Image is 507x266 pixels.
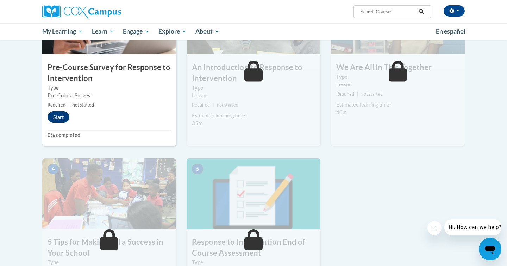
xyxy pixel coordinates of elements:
img: Cox Campus [42,5,121,18]
iframe: Button to launch messaging window [479,238,501,260]
a: About [191,23,224,40]
h3: We Are All in This Together [331,62,465,73]
label: Type [192,84,315,92]
label: 0% completed [48,131,171,139]
a: My Learning [38,23,87,40]
span: En español [436,28,465,35]
a: Cox Campus [42,5,176,18]
h3: 5 Tips for Making RTI a Success in Your School [42,237,176,259]
div: Pre-Course Survey [48,92,171,99]
span: | [213,102,214,108]
iframe: Message from company [444,219,501,235]
h3: Pre-Course Survey for Response to Intervention [42,62,176,84]
span: Required [48,102,65,108]
span: not started [361,91,383,97]
button: Start [48,111,69,123]
a: Explore [154,23,191,40]
span: Learn [92,27,114,36]
iframe: Close message [427,221,442,235]
div: Estimated learning time: [192,112,315,120]
span: 4 [48,164,59,174]
input: Search Courses [360,7,416,16]
img: Course Image [187,158,320,229]
span: not started [73,102,94,108]
label: Type [48,84,171,92]
a: En español [431,24,470,39]
span: Required [336,91,354,97]
span: About [195,27,219,36]
label: Type [336,73,459,81]
span: | [68,102,70,108]
button: Search [416,7,427,16]
span: | [357,91,358,97]
span: not started [217,102,238,108]
span: My Learning [42,27,83,36]
span: 40m [336,109,347,115]
a: Engage [118,23,154,40]
span: 35m [192,120,202,126]
span: 5 [192,164,203,174]
span: Required [192,102,210,108]
h3: An Introduction to Response to Intervention [187,62,320,84]
span: Engage [123,27,149,36]
img: Course Image [42,158,176,229]
div: Main menu [32,23,475,40]
div: Estimated learning time: [336,101,459,109]
div: Lesson [336,81,459,89]
h3: Response to Intervention End of Course Assessment [187,237,320,259]
a: Learn [87,23,119,40]
span: Explore [158,27,187,36]
div: Lesson [192,92,315,99]
button: Account Settings [444,5,465,17]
